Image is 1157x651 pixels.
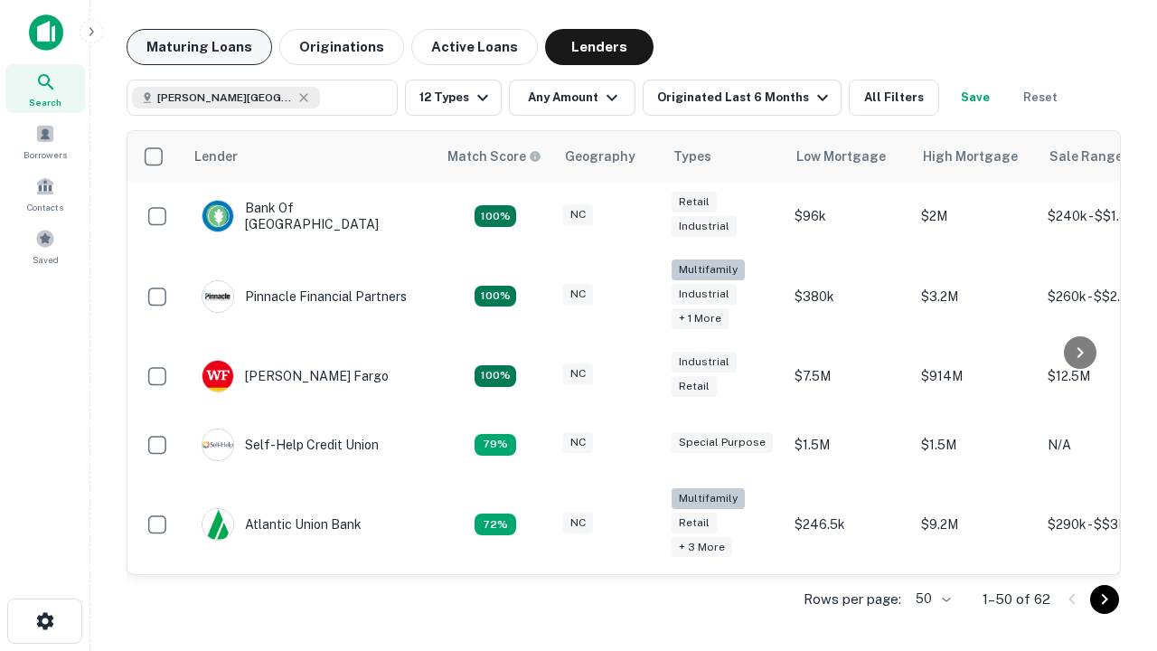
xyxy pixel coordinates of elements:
[475,365,516,387] div: Matching Properties: 15, hasApolloMatch: undefined
[127,29,272,65] button: Maturing Loans
[554,131,663,182] th: Geography
[785,182,912,250] td: $96k
[29,14,63,51] img: capitalize-icon.png
[672,192,717,212] div: Retail
[563,363,593,384] div: NC
[447,146,538,166] h6: Match Score
[1049,146,1123,167] div: Sale Range
[672,284,737,305] div: Industrial
[509,80,635,116] button: Any Amount
[672,488,745,509] div: Multifamily
[672,513,717,533] div: Retail
[946,80,1004,116] button: Save your search to get updates of matches that match your search criteria.
[785,570,912,638] td: $200k
[785,479,912,571] td: $246.5k
[912,250,1039,342] td: $3.2M
[912,410,1039,479] td: $1.5M
[657,87,833,108] div: Originated Last 6 Months
[202,280,407,313] div: Pinnacle Financial Partners
[785,342,912,410] td: $7.5M
[1011,80,1069,116] button: Reset
[202,509,233,540] img: picture
[5,169,85,218] a: Contacts
[279,29,404,65] button: Originations
[672,432,773,453] div: Special Purpose
[27,200,63,214] span: Contacts
[202,508,362,541] div: Atlantic Union Bank
[202,360,389,392] div: [PERSON_NAME] Fargo
[672,259,745,280] div: Multifamily
[437,131,554,182] th: Capitalize uses an advanced AI algorithm to match your search with the best lender. The match sco...
[563,432,593,453] div: NC
[673,146,711,167] div: Types
[194,146,238,167] div: Lender
[405,80,502,116] button: 12 Types
[643,80,842,116] button: Originated Last 6 Months
[563,513,593,533] div: NC
[202,429,233,460] img: picture
[849,80,939,116] button: All Filters
[796,146,886,167] div: Low Mortgage
[5,222,85,270] a: Saved
[912,570,1039,638] td: $3.3M
[202,201,233,231] img: picture
[475,286,516,307] div: Matching Properties: 25, hasApolloMatch: undefined
[545,29,654,65] button: Lenders
[29,95,61,109] span: Search
[411,29,538,65] button: Active Loans
[663,131,785,182] th: Types
[202,281,233,312] img: picture
[672,352,737,373] div: Industrial
[1067,448,1157,535] iframe: Chat Widget
[912,342,1039,410] td: $914M
[183,131,437,182] th: Lender
[672,308,729,329] div: + 1 more
[912,479,1039,571] td: $9.2M
[5,117,85,165] a: Borrowers
[908,586,954,612] div: 50
[33,252,59,267] span: Saved
[785,131,912,182] th: Low Mortgage
[983,589,1050,610] p: 1–50 of 62
[202,429,379,461] div: Self-help Credit Union
[475,434,516,456] div: Matching Properties: 11, hasApolloMatch: undefined
[475,205,516,227] div: Matching Properties: 14, hasApolloMatch: undefined
[563,204,593,225] div: NC
[565,146,635,167] div: Geography
[923,146,1018,167] div: High Mortgage
[912,182,1039,250] td: $2M
[672,537,732,558] div: + 3 more
[447,146,541,166] div: Capitalize uses an advanced AI algorithm to match your search with the best lender. The match sco...
[202,361,233,392] img: picture
[1090,585,1119,614] button: Go to next page
[157,90,293,106] span: [PERSON_NAME][GEOGRAPHIC_DATA], [GEOGRAPHIC_DATA]
[804,589,901,610] p: Rows per page:
[912,131,1039,182] th: High Mortgage
[785,250,912,342] td: $380k
[672,216,737,237] div: Industrial
[24,147,67,162] span: Borrowers
[563,284,593,305] div: NC
[672,376,717,397] div: Retail
[785,410,912,479] td: $1.5M
[475,514,516,535] div: Matching Properties: 10, hasApolloMatch: undefined
[202,200,419,232] div: Bank Of [GEOGRAPHIC_DATA]
[5,64,85,113] a: Search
